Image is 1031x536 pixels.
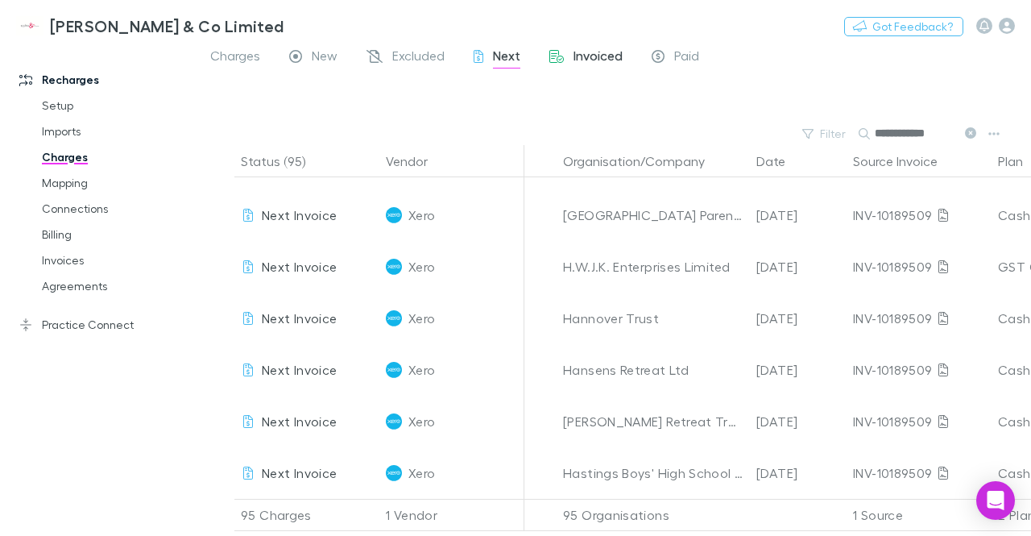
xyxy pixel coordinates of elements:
div: 95 Charges [234,499,379,531]
div: 1 Source [847,499,992,531]
button: Date [756,145,805,177]
a: Practice Connect [3,312,205,338]
div: [GEOGRAPHIC_DATA] Parent Teachers Association [563,189,743,241]
span: Next Invoice [262,362,337,377]
button: Status (95) [241,145,325,177]
img: Xero's Logo [386,259,402,275]
span: Xero [408,447,435,499]
div: [DATE] [750,241,847,293]
div: [DATE] [750,447,847,499]
button: Source Invoice [853,145,957,177]
a: Mapping [26,170,205,196]
span: Invoiced [573,48,623,69]
a: Imports [26,118,205,144]
div: [DATE] [750,344,847,396]
span: Xero [408,396,435,447]
img: Xero's Logo [386,413,402,430]
h3: [PERSON_NAME] & Co Limited [50,16,284,35]
div: 95 Organisations [557,499,750,531]
span: Xero [408,293,435,344]
span: Xero [408,241,435,293]
button: Vendor [386,145,447,177]
a: Invoices [26,247,205,273]
div: Open Intercom Messenger [976,481,1015,520]
div: INV-10189509 [853,293,985,344]
img: Xero's Logo [386,465,402,481]
div: [DATE] [750,189,847,241]
span: Paid [674,48,699,69]
span: New [312,48,337,69]
div: 1 Vendor [379,499,524,531]
button: Filter [794,124,855,143]
a: Recharges [3,67,205,93]
span: Excluded [392,48,445,69]
img: Xero's Logo [386,362,402,378]
div: [PERSON_NAME] Retreat Trust [563,396,743,447]
img: Xero's Logo [386,207,402,223]
button: Got Feedback? [844,17,963,36]
div: [DATE] [750,396,847,447]
div: Hastings Boys' High School Old Boys' Association [563,447,743,499]
a: [PERSON_NAME] & Co Limited [6,6,294,45]
div: H.W.J.K. Enterprises Limited [563,241,743,293]
span: Charges [210,48,260,69]
a: Charges [26,144,205,170]
img: Xero's Logo [386,310,402,326]
span: Next Invoice [262,310,337,326]
span: Xero [408,344,435,396]
a: Billing [26,222,205,247]
div: INV-10189509 [853,344,985,396]
span: Next Invoice [262,259,337,274]
div: INV-10189509 [853,396,985,447]
span: Xero [408,189,435,241]
span: Next Invoice [262,413,337,429]
a: Setup [26,93,205,118]
div: INV-10189509 [853,241,985,293]
button: Organisation/Company [563,145,724,177]
a: Agreements [26,273,205,299]
img: Epplett & Co Limited's Logo [16,16,43,35]
div: [DATE] [750,293,847,344]
span: Next Invoice [262,465,337,480]
div: INV-10189509 [853,189,985,241]
div: Hansens Retreat Ltd [563,344,743,396]
span: Next Invoice [262,207,337,222]
div: INV-10189509 [853,447,985,499]
div: Hannover Trust [563,293,743,344]
a: Connections [26,196,205,222]
span: Next [493,48,520,69]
